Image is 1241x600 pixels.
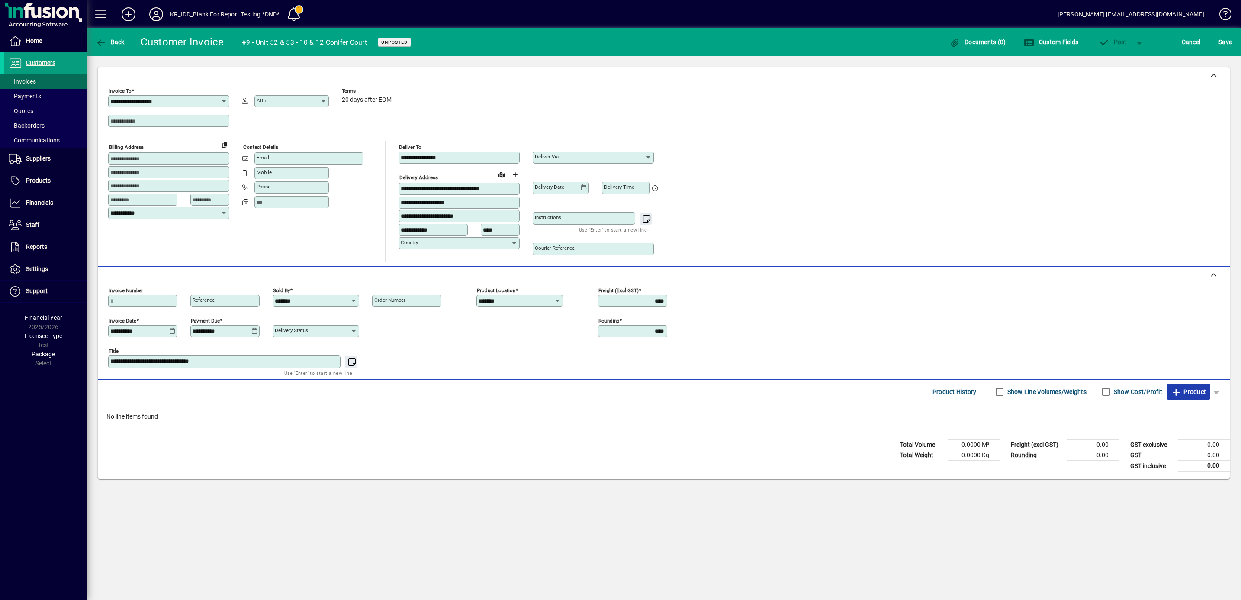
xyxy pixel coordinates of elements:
[1024,39,1078,45] span: Custom Fields
[1171,385,1206,399] span: Product
[26,155,51,162] span: Suppliers
[242,35,367,49] div: #9 - Unit 52 & 53 - 10 & 12 Conifer Court
[535,154,559,160] mat-label: Deliver via
[4,236,87,258] a: Reports
[96,39,125,45] span: Back
[401,239,418,245] mat-label: Country
[932,385,977,399] span: Product History
[4,30,87,52] a: Home
[109,88,132,94] mat-label: Invoice To
[598,287,639,294] mat-label: Freight (excl GST)
[257,184,270,190] mat-label: Phone
[257,155,269,161] mat-label: Email
[257,169,272,175] mat-label: Mobile
[257,97,266,103] mat-label: Attn
[1006,387,1087,396] label: Show Line Volumes/Weights
[579,225,647,235] mat-hint: Use 'Enter' to start a new line
[26,199,53,206] span: Financials
[4,148,87,170] a: Suppliers
[896,450,948,461] td: Total Weight
[26,243,47,250] span: Reports
[1213,2,1230,30] a: Knowledge Base
[26,221,39,228] span: Staff
[273,287,290,294] mat-label: Sold by
[275,327,308,333] mat-label: Delivery status
[4,258,87,280] a: Settings
[535,214,561,220] mat-label: Instructions
[142,6,170,22] button: Profile
[25,332,62,339] span: Licensee Type
[26,59,55,66] span: Customers
[32,351,55,358] span: Package
[141,35,224,49] div: Customer Invoice
[929,384,980,400] button: Product History
[535,184,564,190] mat-label: Delivery date
[1099,39,1127,45] span: ost
[170,7,280,21] div: KR_IDD_Blank For Report Testing *DND*
[26,37,42,44] span: Home
[9,107,33,114] span: Quotes
[381,39,408,45] span: Unposted
[4,74,87,89] a: Invoices
[4,214,87,236] a: Staff
[1182,35,1201,49] span: Cancel
[342,97,392,103] span: 20 days after EOM
[25,314,62,321] span: Financial Year
[1178,450,1230,461] td: 0.00
[1126,461,1178,471] td: GST inclusive
[4,192,87,214] a: Financials
[1067,450,1119,461] td: 0.00
[26,265,48,272] span: Settings
[1058,7,1204,21] div: [PERSON_NAME] [EMAIL_ADDRESS][DOMAIN_NAME]
[1178,461,1230,471] td: 0.00
[948,440,1000,450] td: 0.0000 M³
[399,144,421,150] mat-label: Deliver To
[374,297,405,303] mat-label: Order number
[1112,387,1162,396] label: Show Cost/Profit
[950,39,1006,45] span: Documents (0)
[9,78,36,85] span: Invoices
[598,318,619,324] mat-label: Rounding
[1218,35,1232,49] span: ave
[4,170,87,192] a: Products
[93,34,127,50] button: Back
[1022,34,1080,50] button: Custom Fields
[4,133,87,148] a: Communications
[948,450,1000,461] td: 0.0000 Kg
[1067,440,1119,450] td: 0.00
[218,138,231,152] button: Copy to Delivery address
[1180,34,1203,50] button: Cancel
[494,168,508,181] a: View on map
[191,318,220,324] mat-label: Payment due
[1094,34,1131,50] button: Post
[1006,440,1067,450] td: Freight (excl GST)
[26,177,51,184] span: Products
[4,103,87,118] a: Quotes
[1178,440,1230,450] td: 0.00
[4,89,87,103] a: Payments
[193,297,215,303] mat-label: Reference
[948,34,1008,50] button: Documents (0)
[1216,34,1234,50] button: Save
[109,318,136,324] mat-label: Invoice date
[477,287,515,294] mat-label: Product location
[1126,450,1178,461] td: GST
[109,287,143,294] mat-label: Invoice number
[284,368,352,378] mat-hint: Use 'Enter' to start a new line
[98,403,1230,430] div: No line items found
[115,6,142,22] button: Add
[508,168,522,182] button: Choose address
[1218,39,1222,45] span: S
[1167,384,1210,400] button: Product
[896,440,948,450] td: Total Volume
[4,118,87,133] a: Backorders
[535,245,575,251] mat-label: Courier Reference
[87,34,134,50] app-page-header-button: Back
[342,88,394,94] span: Terms
[9,93,41,100] span: Payments
[1006,450,1067,461] td: Rounding
[26,287,48,294] span: Support
[9,122,45,129] span: Backorders
[109,348,119,354] mat-label: Title
[1114,39,1118,45] span: P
